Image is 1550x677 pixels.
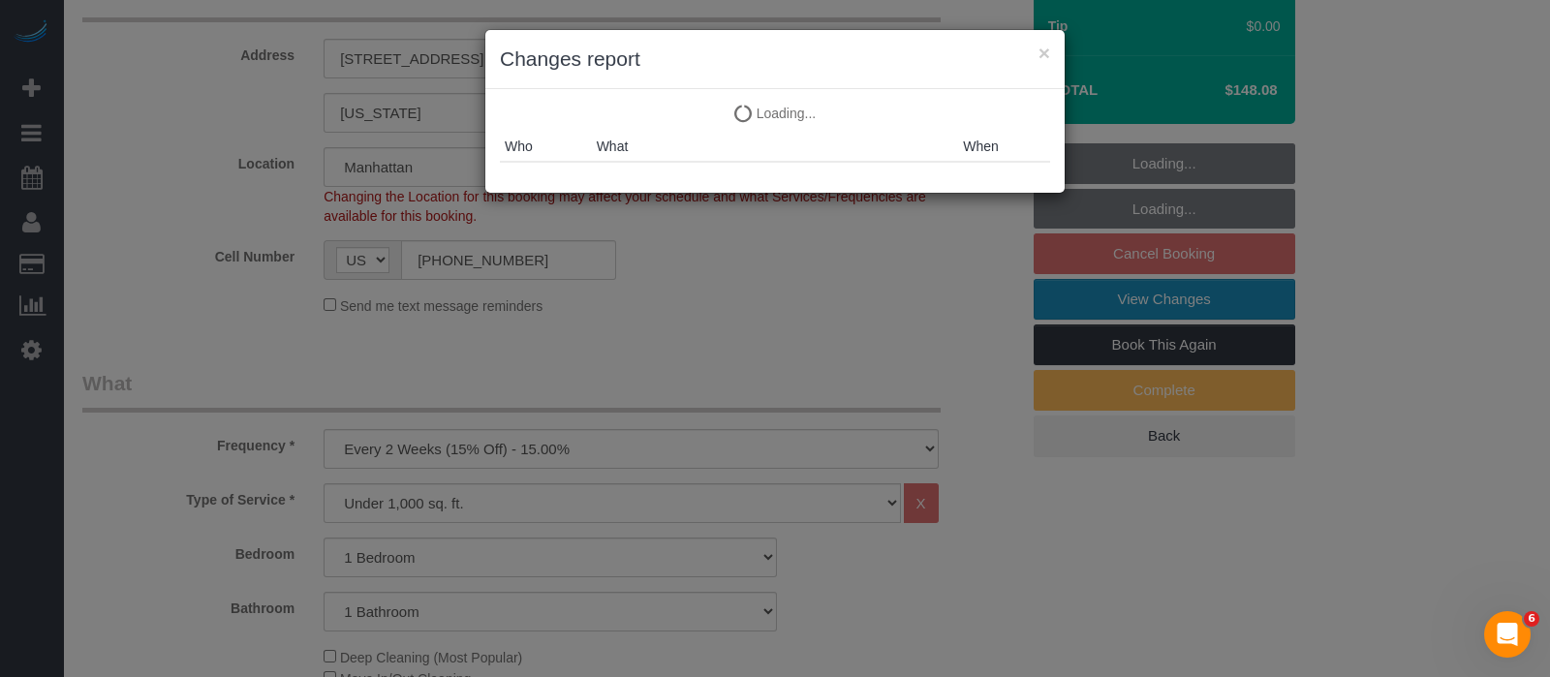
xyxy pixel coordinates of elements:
[500,104,1050,123] p: Loading...
[1038,43,1050,63] button: ×
[1524,611,1539,627] span: 6
[500,132,592,162] th: Who
[592,132,959,162] th: What
[500,45,1050,74] h3: Changes report
[958,132,1050,162] th: When
[1484,611,1531,658] iframe: Intercom live chat
[485,30,1065,193] sui-modal: Changes report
